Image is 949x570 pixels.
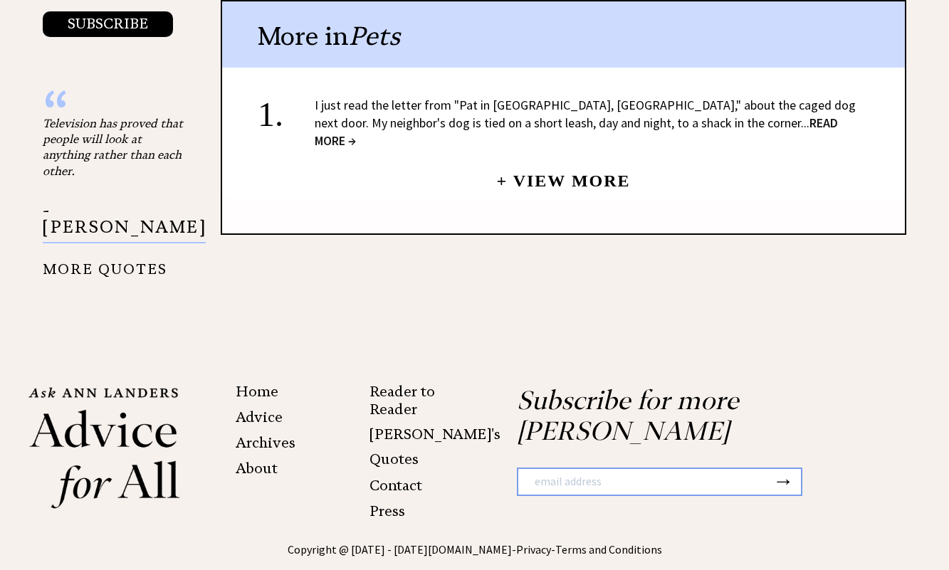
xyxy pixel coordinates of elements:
[43,203,206,243] p: - [PERSON_NAME]
[43,314,185,328] div: Blocked (class): sidebar_ads
[369,477,422,494] a: Contact
[236,434,295,451] a: Archives
[236,383,278,400] a: Home
[555,542,662,556] a: Terms and Conditions
[28,385,180,510] img: Ann%20Landers%20footer%20logo_small.png
[222,1,905,68] div: More in
[369,383,435,418] a: Reader to Reader
[236,460,278,477] a: About
[43,250,167,278] a: MORE QUOTES
[315,115,838,149] span: READ MORE →
[43,101,185,115] div: “
[518,469,772,495] input: email address
[516,542,551,556] a: Privacy
[349,20,400,52] span: Pets
[496,159,630,190] a: + View More
[369,426,500,468] a: [PERSON_NAME]'s Quotes
[428,542,512,556] a: [DOMAIN_NAME]
[236,408,283,426] a: Advice
[315,97,856,149] a: I just read the letter from "Pat in [GEOGRAPHIC_DATA], [GEOGRAPHIC_DATA]," about the caged dog ne...
[43,115,185,179] div: Television has proved that people will look at anything rather than each other.
[43,11,173,37] button: SUBSCRIBE
[474,385,921,541] div: Subscribe for more [PERSON_NAME]
[258,96,315,122] div: 1.
[772,469,794,493] button: →
[369,502,405,519] a: Press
